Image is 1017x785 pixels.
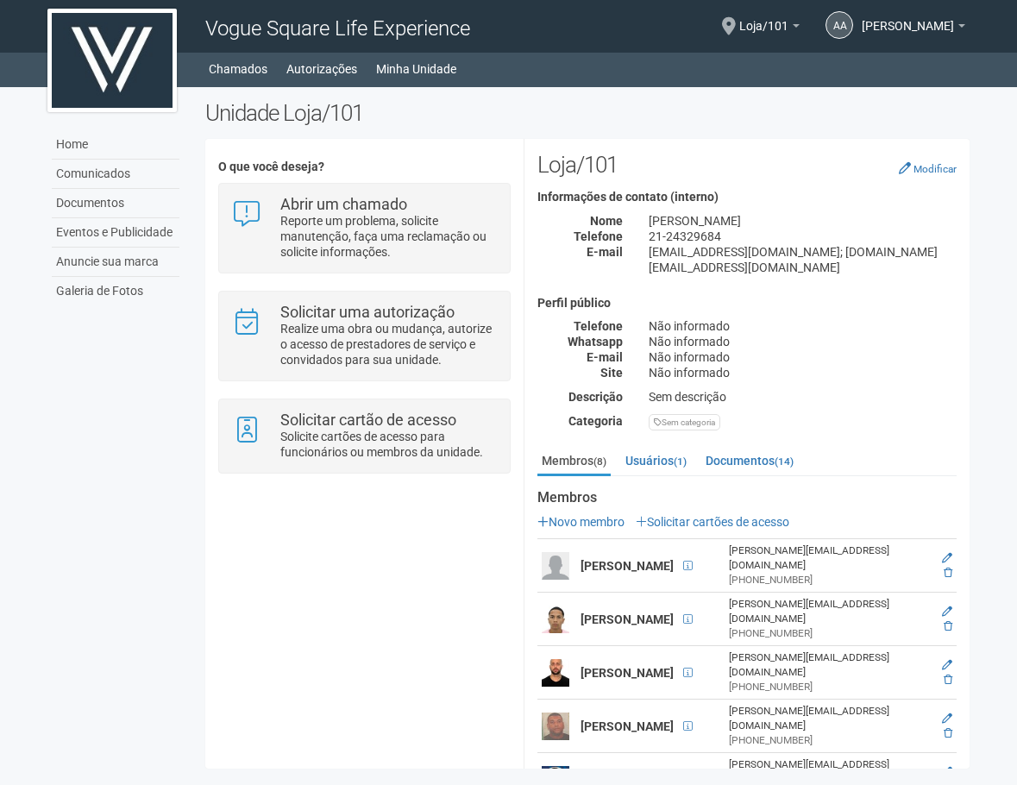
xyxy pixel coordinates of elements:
strong: Whatsapp [568,335,623,349]
a: Novo membro [537,515,625,529]
div: [EMAIL_ADDRESS][DOMAIN_NAME]; [DOMAIN_NAME][EMAIL_ADDRESS][DOMAIN_NAME] [636,244,970,275]
a: Editar membro [942,659,952,671]
a: Excluir membro [944,727,952,739]
div: [PHONE_NUMBER] [729,680,926,694]
a: [PERSON_NAME] [862,22,965,35]
a: Solicitar uma autorização Realize uma obra ou mudança, autorize o acesso de prestadores de serviç... [232,305,497,367]
div: [PHONE_NUMBER] [729,626,926,641]
a: Autorizações [286,57,357,81]
img: user.png [542,606,569,633]
div: [PHONE_NUMBER] [729,573,926,587]
a: Excluir membro [944,620,952,632]
div: Não informado [636,349,970,365]
a: Excluir membro [944,567,952,579]
strong: Descrição [568,390,623,404]
a: Editar membro [942,766,952,778]
a: Comunicados [52,160,179,189]
a: AA [826,11,853,39]
strong: [PERSON_NAME] [581,719,674,733]
h4: Perfil público [537,297,957,310]
img: user.png [542,552,569,580]
strong: [PERSON_NAME] [581,666,674,680]
a: Documentos(14) [701,448,798,474]
strong: E-mail [587,245,623,259]
div: Não informado [636,318,970,334]
a: Editar membro [942,713,952,725]
a: Membros(8) [537,448,611,476]
strong: E-mail [587,350,623,364]
a: Chamados [209,57,267,81]
strong: Categoria [568,414,623,428]
img: logo.jpg [47,9,177,112]
strong: Site [600,366,623,380]
a: Editar membro [942,606,952,618]
span: Loja/101 [739,3,788,33]
p: Solicite cartões de acesso para funcionários ou membros da unidade. [280,429,497,460]
small: (8) [593,455,606,468]
a: Documentos [52,189,179,218]
small: Modificar [913,163,957,175]
img: user.png [542,659,569,687]
div: [PERSON_NAME][EMAIL_ADDRESS][DOMAIN_NAME] [729,704,926,733]
p: Realize uma obra ou mudança, autorize o acesso de prestadores de serviço e convidados para sua un... [280,321,497,367]
div: Sem descrição [636,389,970,405]
div: Não informado [636,365,970,380]
div: [PHONE_NUMBER] [729,733,926,748]
a: Minha Unidade [376,57,456,81]
a: Modificar [899,161,957,175]
div: Sem categoria [649,414,720,430]
a: Solicitar cartões de acesso [636,515,789,529]
a: Solicitar cartão de acesso Solicite cartões de acesso para funcionários ou membros da unidade. [232,412,497,460]
strong: Telefone [574,229,623,243]
strong: [PERSON_NAME] [581,559,674,573]
a: Usuários(1) [621,448,691,474]
small: (1) [674,455,687,468]
h4: O que você deseja? [218,160,511,173]
div: [PERSON_NAME][EMAIL_ADDRESS][DOMAIN_NAME] [729,597,926,626]
a: Anuncie sua marca [52,248,179,277]
h2: Unidade Loja/101 [205,100,970,126]
a: Eventos e Publicidade [52,218,179,248]
div: [PERSON_NAME][EMAIL_ADDRESS][DOMAIN_NAME] [729,543,926,573]
strong: [PERSON_NAME] [581,612,674,626]
small: (14) [775,455,794,468]
div: [PERSON_NAME] [636,213,970,229]
h2: Loja/101 [537,152,957,178]
strong: Abrir um chamado [280,195,407,213]
strong: Telefone [574,319,623,333]
a: Abrir um chamado Reporte um problema, solicite manutenção, faça uma reclamação ou solicite inform... [232,197,497,260]
div: 21-24329684 [636,229,970,244]
h4: Informações de contato (interno) [537,191,957,204]
a: Loja/101 [739,22,800,35]
a: Home [52,130,179,160]
strong: Nome [590,214,623,228]
div: Não informado [636,334,970,349]
span: Vogue Square Life Experience [205,16,470,41]
strong: Membros [537,490,957,506]
a: Editar membro [942,552,952,564]
span: Antonio Adolpho Souza [862,3,954,33]
div: [PERSON_NAME][EMAIL_ADDRESS][DOMAIN_NAME] [729,650,926,680]
a: Galeria de Fotos [52,277,179,305]
a: Excluir membro [944,674,952,686]
strong: Solicitar uma autorização [280,303,455,321]
img: user.png [542,713,569,740]
strong: Solicitar cartão de acesso [280,411,456,429]
p: Reporte um problema, solicite manutenção, faça uma reclamação ou solicite informações. [280,213,497,260]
